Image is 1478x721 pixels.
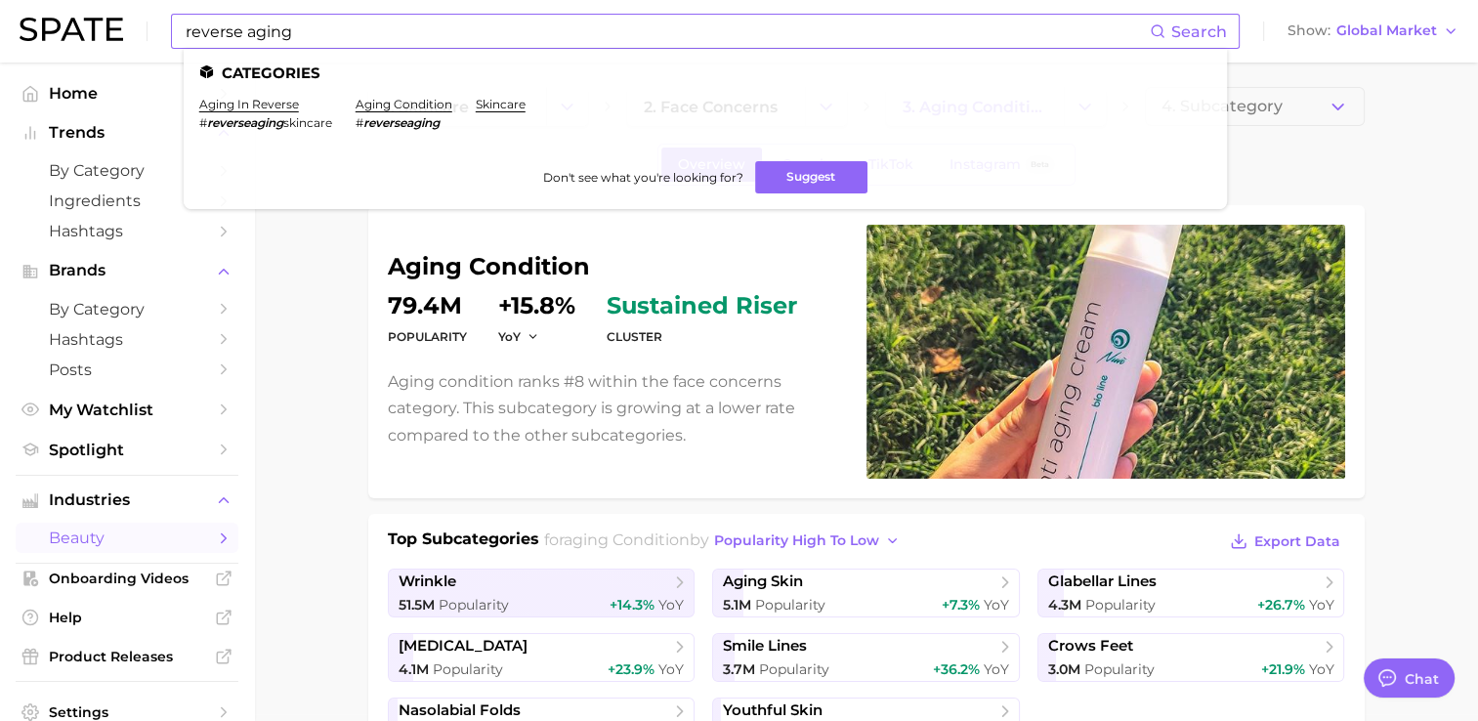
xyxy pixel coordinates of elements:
span: 4.3m [1048,596,1081,614]
h1: Top Subcategories [388,528,539,557]
span: Search [1171,22,1227,41]
span: # [199,115,207,130]
a: Posts [16,355,238,385]
span: skincare [283,115,332,130]
span: beauty [49,529,205,547]
span: Home [49,84,205,103]
span: +21.9% [1260,660,1304,678]
dd: +15.8% [498,294,575,318]
span: sustained riser [607,294,797,318]
span: crows feet [1048,637,1133,656]
span: [MEDICAL_DATA] [399,637,528,656]
a: skincare [476,97,526,111]
a: by Category [16,294,238,324]
dt: Popularity [388,325,467,349]
a: Help [16,603,238,632]
span: glabellar lines [1048,573,1157,591]
span: YoY [984,660,1009,678]
a: Spotlight [16,435,238,465]
span: youthful skin [723,701,823,720]
input: Search here for a brand, industry, or ingredient [184,15,1150,48]
a: Hashtags [16,216,238,246]
p: Aging condition ranks #8 within the face concerns category. This subcategory is growing at a lowe... [388,368,843,448]
span: +36.2% [933,660,980,678]
button: ShowGlobal Market [1283,19,1463,44]
span: 3.7m [723,660,755,678]
button: Trends [16,118,238,148]
span: Hashtags [49,222,205,240]
button: Suggest [755,161,867,193]
button: Industries [16,486,238,515]
span: smile lines [723,637,807,656]
img: SPATE [20,18,123,41]
em: reverseaging [207,115,283,130]
span: Trends [49,124,205,142]
span: Spotlight [49,441,205,459]
span: by Category [49,300,205,318]
span: 5.1m [723,596,751,614]
span: aging skin [723,573,803,591]
span: Hashtags [49,330,205,349]
a: smile lines3.7m Popularity+36.2% YoY [712,633,1020,682]
span: 51.5m [399,596,435,614]
span: Brands [49,262,205,279]
span: Don't see what you're looking for? [543,170,743,185]
span: nasolabial folds [399,701,521,720]
span: Popularity [1085,596,1156,614]
span: for by [544,530,906,549]
span: Export Data [1254,533,1340,550]
a: glabellar lines4.3m Popularity+26.7% YoY [1037,569,1345,617]
span: Settings [49,703,205,721]
a: My Watchlist [16,395,238,425]
span: YoY [1308,596,1333,614]
span: +7.3% [942,596,980,614]
a: Onboarding Videos [16,564,238,593]
span: popularity high to low [714,532,879,549]
dd: 79.4m [388,294,467,318]
a: Hashtags [16,324,238,355]
span: aging condition [564,530,690,549]
span: +14.3% [610,596,655,614]
span: Posts [49,360,205,379]
span: YoY [1308,660,1333,678]
span: +26.7% [1256,596,1304,614]
a: Product Releases [16,642,238,671]
a: Home [16,78,238,108]
h1: aging condition [388,255,843,278]
a: aging condition [356,97,452,111]
span: 4.1m [399,660,429,678]
a: Ingredients [16,186,238,216]
a: crows feet3.0m Popularity+21.9% YoY [1037,633,1345,682]
span: 3.0m [1048,660,1080,678]
a: [MEDICAL_DATA]4.1m Popularity+23.9% YoY [388,633,696,682]
button: YoY [498,328,540,345]
span: Show [1288,25,1330,36]
em: reverseaging [363,115,440,130]
span: Ingredients [49,191,205,210]
a: aging in reverse [199,97,299,111]
span: wrinkle [399,573,456,591]
span: Help [49,609,205,626]
span: Popularity [439,596,509,614]
a: wrinkle51.5m Popularity+14.3% YoY [388,569,696,617]
span: Global Market [1336,25,1437,36]
button: Export Data [1225,528,1344,555]
span: My Watchlist [49,401,205,419]
a: beauty [16,523,238,553]
span: Popularity [1084,660,1155,678]
button: 4. Subcategory [1145,87,1365,126]
span: Onboarding Videos [49,570,205,587]
span: by Category [49,161,205,180]
span: YoY [658,596,684,614]
span: Popularity [755,596,825,614]
span: YoY [984,596,1009,614]
a: by Category [16,155,238,186]
li: Categories [199,64,1211,81]
span: YoY [658,660,684,678]
span: # [356,115,363,130]
button: popularity high to low [709,528,906,554]
span: YoY [498,328,521,345]
span: Popularity [433,660,503,678]
a: aging skin5.1m Popularity+7.3% YoY [712,569,1020,617]
span: Industries [49,491,205,509]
